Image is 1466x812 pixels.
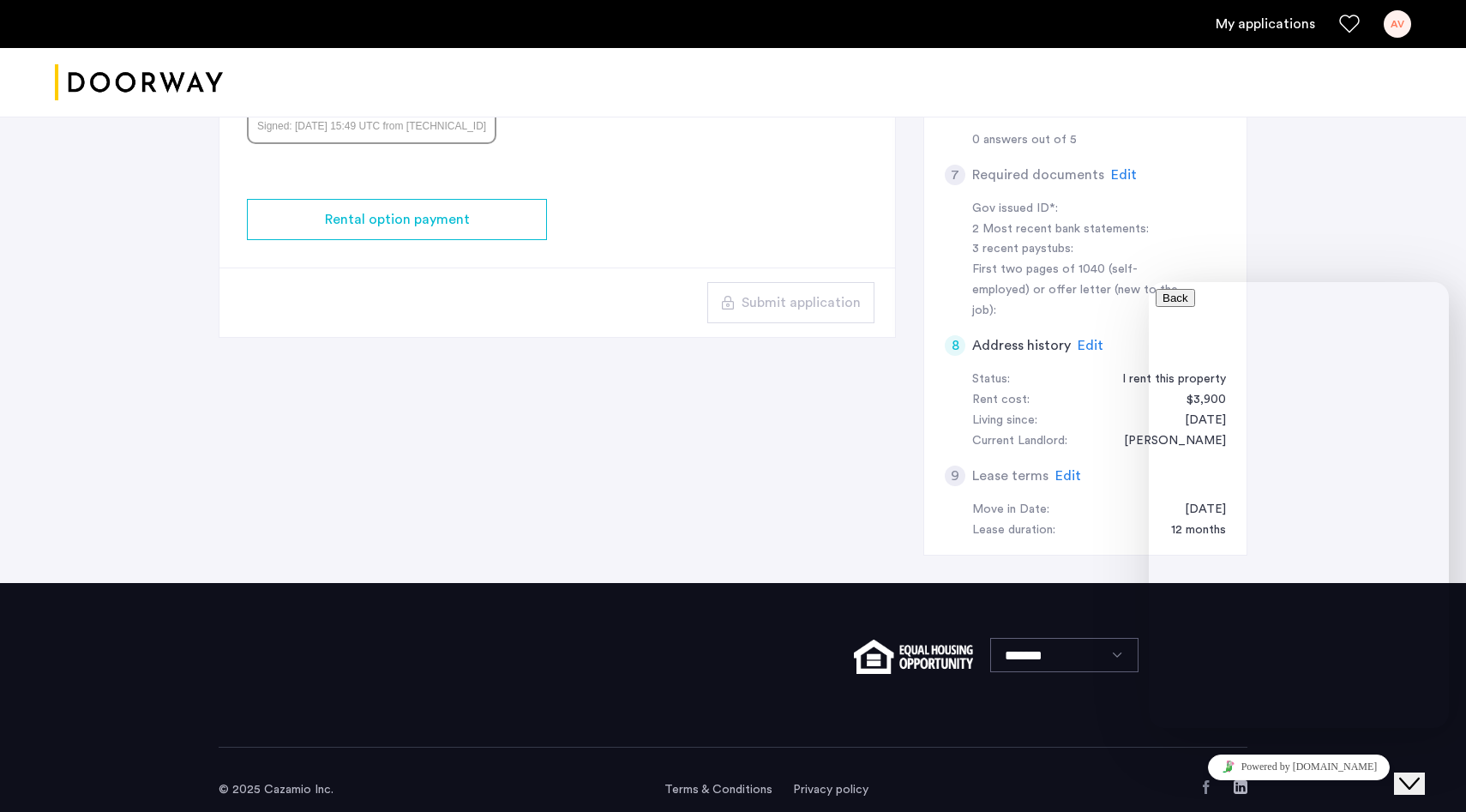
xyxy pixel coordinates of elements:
iframe: chat widget [1149,748,1449,786]
span: Submit application [742,292,861,313]
div: Andrew Clarke [1107,431,1226,452]
div: Signed: [DATE] 15:49 UTC from [TECHNICAL_ID] [257,118,486,134]
span: Edit [1055,469,1081,483]
button: button [707,282,874,323]
img: equal-housing.png [854,640,973,674]
a: Cazamio logo [55,51,223,115]
h5: Lease terms [972,466,1048,486]
span: Rental option payment [325,209,470,230]
a: Terms and conditions [664,781,772,798]
div: Rent cost: [972,390,1030,411]
div: I rent this property [1105,370,1226,390]
div: 3 recent paystubs: [972,239,1188,260]
div: 0 answers out of 5 [972,130,1226,151]
a: Facebook [1199,780,1213,794]
a: Favorites [1339,14,1360,34]
div: 9 [945,466,965,486]
a: Privacy policy [793,781,868,798]
a: LinkedIn [1234,780,1247,794]
h5: Required documents [972,165,1104,185]
div: Lease duration: [972,520,1055,541]
div: 2 Most recent bank statements: [972,220,1188,240]
iframe: chat widget [1149,282,1449,728]
span: Edit [1078,339,1103,352]
div: AV [1384,10,1411,38]
div: Current Landlord: [972,431,1067,452]
button: button [247,199,547,240]
h5: Address history [972,335,1071,356]
div: Living since: [972,411,1037,431]
div: First two pages of 1040 (self-employed) or offer letter (new to the job): [972,260,1188,322]
img: logo [55,51,223,115]
div: Status: [972,370,1010,390]
span: Edit [1111,168,1137,182]
select: Language select [990,638,1139,672]
div: Gov issued ID*: [972,199,1188,220]
div: 8 [945,335,965,356]
iframe: chat widget [1394,743,1449,795]
div: 7 [945,165,965,185]
div: Move in Date: [972,500,1049,520]
span: © 2025 Cazamio Inc. [219,784,333,796]
a: My application [1216,14,1315,34]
